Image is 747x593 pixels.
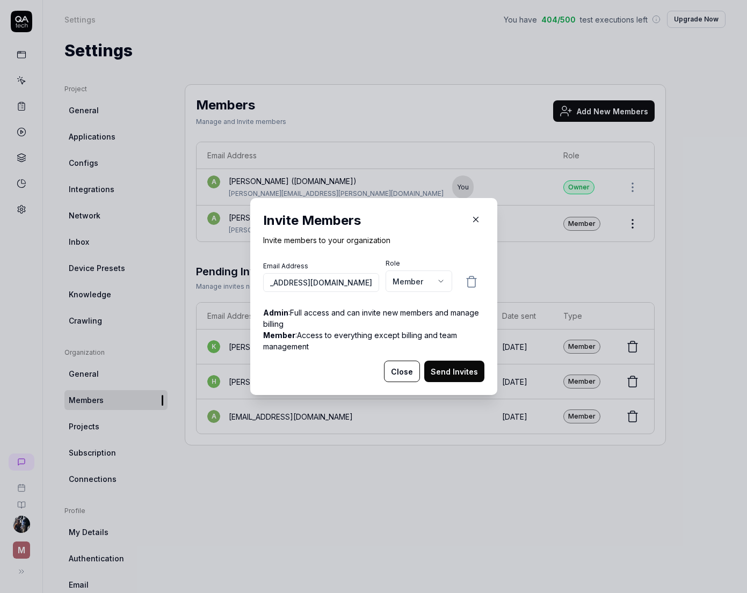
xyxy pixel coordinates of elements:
[263,308,288,317] strong: Admin
[263,211,484,230] h2: Invite Members
[263,261,379,271] label: Email Address
[263,330,484,352] p: : Access to everything except billing and team management
[263,331,295,340] strong: Member
[263,307,484,330] p: : Full access and can invite new members and manage billing
[263,235,484,246] p: Invite members to your organization
[467,211,484,228] button: Close Modal
[386,259,452,268] label: Role
[424,361,484,382] button: Send Invites
[263,273,379,292] input: member@email.com
[384,361,420,382] button: Close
